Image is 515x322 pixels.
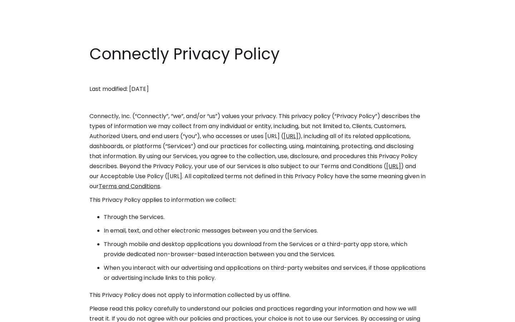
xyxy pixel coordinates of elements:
[104,263,426,283] li: When you interact with our advertising and applications on third-party websites and services, if ...
[284,132,298,140] a: [URL]
[89,43,426,65] h1: Connectly Privacy Policy
[104,226,426,236] li: In email, text, and other electronic messages between you and the Services.
[89,84,426,94] p: Last modified: [DATE]
[104,212,426,222] li: Through the Services.
[386,162,401,170] a: [URL]
[14,309,43,319] ul: Language list
[89,111,426,191] p: Connectly, Inc. (“Connectly”, “we”, and/or “us”) values your privacy. This privacy policy (“Priva...
[7,309,43,319] aside: Language selected: English
[104,239,426,259] li: Through mobile and desktop applications you download from the Services or a third-party app store...
[89,70,426,80] p: ‍
[99,182,160,190] a: Terms and Conditions
[89,98,426,108] p: ‍
[89,290,426,300] p: This Privacy Policy does not apply to information collected by us offline.
[89,195,426,205] p: This Privacy Policy applies to information we collect:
